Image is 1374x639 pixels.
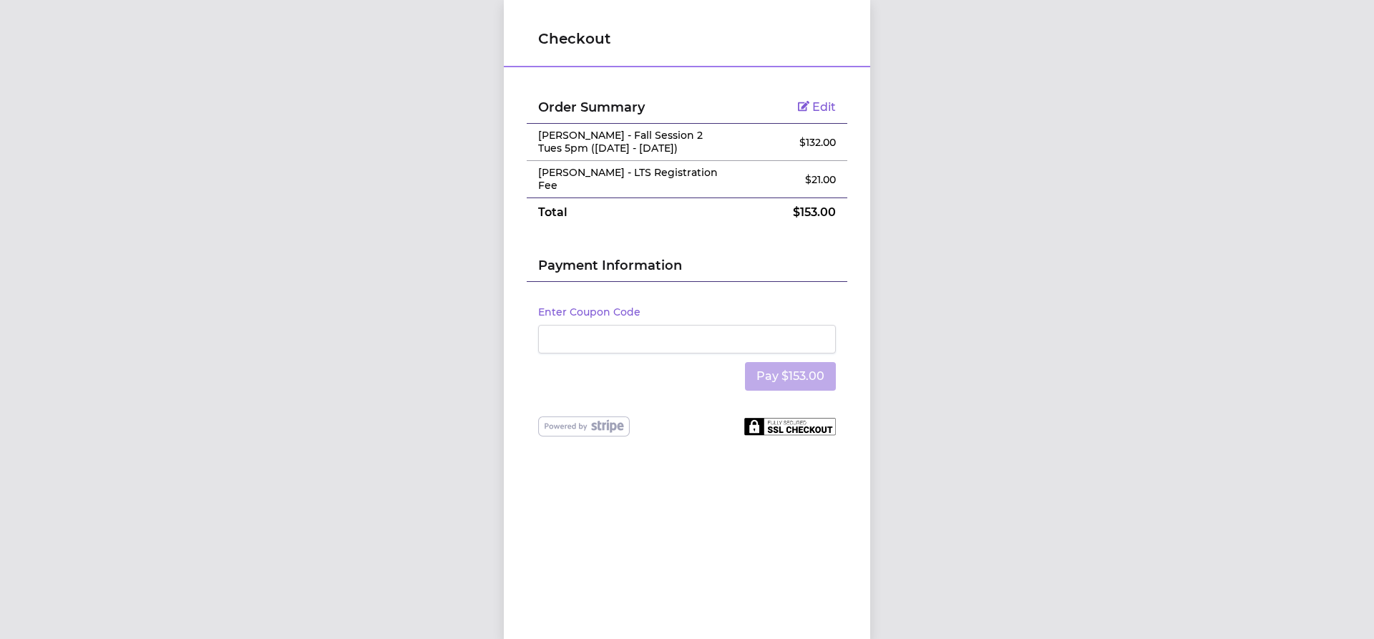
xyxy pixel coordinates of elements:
[744,417,836,436] img: Fully secured SSL checkout
[538,167,729,192] p: [PERSON_NAME] - LTS Registration Fee
[538,130,729,155] p: [PERSON_NAME] - Fall Session 2 Tues 5pm ([DATE] - [DATE])
[538,305,640,319] button: Enter Coupon Code
[538,29,836,49] h1: Checkout
[538,97,729,117] h2: Order Summary
[547,332,827,346] iframe: Secure card payment input frame
[745,362,836,391] button: Pay $153.00
[798,100,836,114] a: Edit
[752,204,836,221] p: $ 153.00
[538,255,836,281] h2: Payment Information
[752,135,836,150] p: $ 132.00
[812,100,836,114] span: Edit
[527,198,741,228] td: Total
[752,172,836,187] p: $ 21.00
